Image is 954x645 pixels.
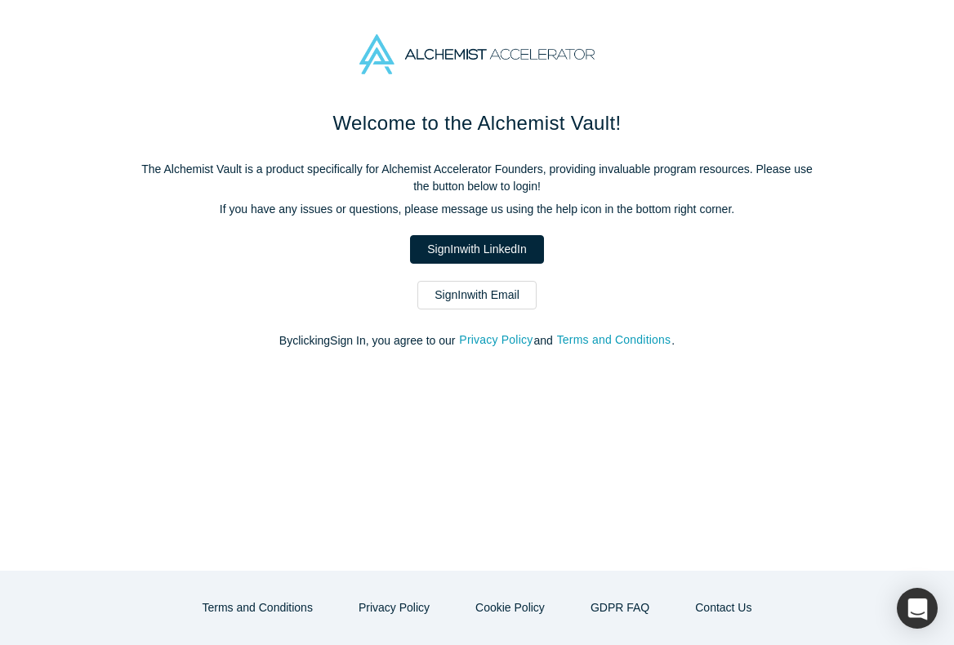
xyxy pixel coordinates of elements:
[341,594,447,622] button: Privacy Policy
[678,594,769,622] button: Contact Us
[359,34,595,74] img: Alchemist Accelerator Logo
[458,594,562,622] button: Cookie Policy
[556,331,672,349] button: Terms and Conditions
[134,161,820,195] p: The Alchemist Vault is a product specifically for Alchemist Accelerator Founders, providing inval...
[134,109,820,138] h1: Welcome to the Alchemist Vault!
[417,281,537,309] a: SignInwith Email
[134,332,820,349] p: By clicking Sign In , you agree to our and .
[458,331,533,349] button: Privacy Policy
[134,201,820,218] p: If you have any issues or questions, please message us using the help icon in the bottom right co...
[185,594,330,622] button: Terms and Conditions
[573,594,666,622] a: GDPR FAQ
[410,235,543,264] a: SignInwith LinkedIn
